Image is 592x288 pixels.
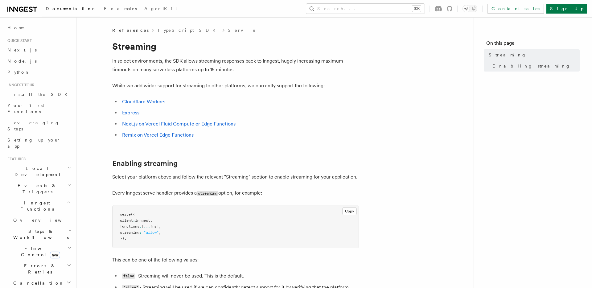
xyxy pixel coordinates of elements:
button: Search...⌘K [306,4,425,14]
p: Select your platform above and follow the relevant "Streaming" section to enable streaming for yo... [112,173,359,181]
span: [ [142,224,144,228]
button: Local Development [5,163,72,180]
span: Enabling streaming [492,63,570,69]
span: Examples [104,6,137,11]
span: Streaming [489,52,526,58]
a: Contact sales [487,4,544,14]
button: Copy [342,207,357,215]
span: Documentation [46,6,97,11]
button: Errors & Retries [11,260,72,278]
a: Setting up your app [5,134,72,152]
span: Quick start [5,38,32,43]
code: false [122,274,135,279]
kbd: ⌘K [412,6,421,12]
span: AgentKit [144,6,177,11]
span: Leveraging Steps [7,120,60,131]
span: streaming [120,230,139,235]
button: Events & Triggers [5,180,72,197]
span: Cancellation [11,280,64,286]
span: Next.js [7,47,37,52]
span: client [120,218,133,223]
span: : [133,218,135,223]
a: Streaming [486,49,580,60]
span: ({ [131,212,135,216]
button: Toggle dark mode [462,5,477,12]
span: new [50,252,60,258]
span: functions [120,224,139,228]
span: Home [7,25,25,31]
button: Flow Controlnew [11,243,72,260]
a: Remix on Vercel Edge Functions [122,132,194,138]
span: inngest [135,218,150,223]
a: Documentation [42,2,100,17]
a: TypeScript SDK [157,27,219,33]
a: Cloudflare Workers [122,99,165,105]
span: Inngest tour [5,83,35,88]
span: Flow Control [11,245,68,258]
span: Inngest Functions [5,200,67,212]
button: Steps & Workflows [11,226,72,243]
span: Events & Triggers [5,183,67,195]
a: Install the SDK [5,89,72,100]
a: Node.js [5,56,72,67]
code: streaming [197,191,218,196]
span: Features [5,157,26,162]
span: References [112,27,149,33]
li: - Streaming will never be used. This is the default. [120,272,359,281]
a: Enabling streaming [112,159,178,168]
a: Leveraging Steps [5,117,72,134]
span: ... [144,224,150,228]
h4: On this page [486,39,580,49]
a: Your first Functions [5,100,72,117]
p: Every Inngest serve handler provides a option, for example: [112,189,359,198]
a: Express [122,110,139,116]
span: : [139,230,142,235]
span: Errors & Retries [11,263,67,275]
a: Next.js on Vercel Fluid Compute or Edge Functions [122,121,236,127]
p: In select environments, the SDK allows streaming responses back to Inngest, hugely increasing max... [112,57,359,74]
a: Examples [100,2,141,17]
a: AgentKit [141,2,181,17]
span: serve [120,212,131,216]
span: Your first Functions [7,103,44,114]
p: This can be one of the following values: [112,256,359,264]
span: Overview [13,218,77,223]
span: , [150,218,152,223]
span: fns] [150,224,159,228]
span: Setting up your app [7,138,60,149]
span: : [139,224,142,228]
span: }); [120,236,126,241]
a: Python [5,67,72,78]
h1: Streaming [112,41,359,52]
a: Overview [11,215,72,226]
a: Home [5,22,72,33]
a: Enabling streaming [490,60,580,72]
button: Inngest Functions [5,197,72,215]
span: Steps & Workflows [11,228,69,241]
a: Next.js [5,44,72,56]
span: Install the SDK [7,92,71,97]
p: While we add wider support for streaming to other platforms, we currently support the following: [112,81,359,90]
span: , [159,230,161,235]
span: "allow" [144,230,159,235]
span: Python [7,70,30,75]
a: Serve [228,27,256,33]
span: Local Development [5,165,67,178]
span: , [159,224,161,228]
span: Node.js [7,59,37,64]
a: Sign Up [546,4,587,14]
